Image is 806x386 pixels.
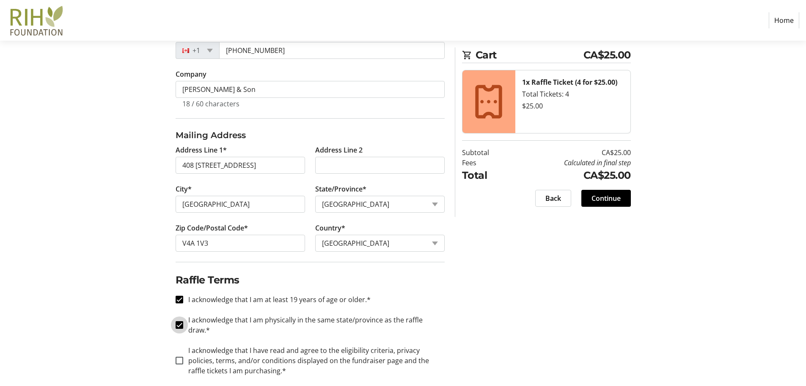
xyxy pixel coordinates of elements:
tr-character-limit: 18 / 60 characters [182,99,239,108]
label: Company [176,69,206,79]
label: State/Province* [315,184,366,194]
label: City* [176,184,192,194]
label: I acknowledge that I am at least 19 years of age or older.* [183,294,371,305]
span: CA$25.00 [583,47,631,63]
label: I acknowledge that I have read and agree to the eligibility criteria, privacy policies, terms, an... [183,345,445,376]
img: Royal Inland Hospital Foundation 's Logo [7,3,67,37]
button: Continue [581,190,631,207]
td: Subtotal [462,147,511,158]
td: Calculated in final step [511,158,631,168]
input: (506) 234-5678 [219,42,445,59]
label: I acknowledge that I am physically in the same state/province as the raffle draw.* [183,315,445,335]
a: Home [769,12,799,28]
input: City [176,196,305,213]
td: CA$25.00 [511,147,631,158]
button: Back [535,190,571,207]
label: Address Line 2 [315,145,363,155]
strong: 1x Raffle Ticket (4 for $25.00) [522,78,617,87]
div: $25.00 [522,101,624,111]
td: CA$25.00 [511,168,631,183]
span: Back [545,193,561,203]
h2: Raffle Terms [176,272,445,288]
label: Country* [315,223,345,233]
div: Total Tickets: 4 [522,89,624,99]
label: Address Line 1* [176,145,227,155]
td: Total [462,168,511,183]
input: Zip or Postal Code [176,235,305,252]
h3: Mailing Address [176,129,445,142]
td: Fees [462,158,511,168]
input: Address [176,157,305,174]
span: Continue [591,193,621,203]
span: Cart [476,47,583,63]
label: Zip Code/Postal Code* [176,223,248,233]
